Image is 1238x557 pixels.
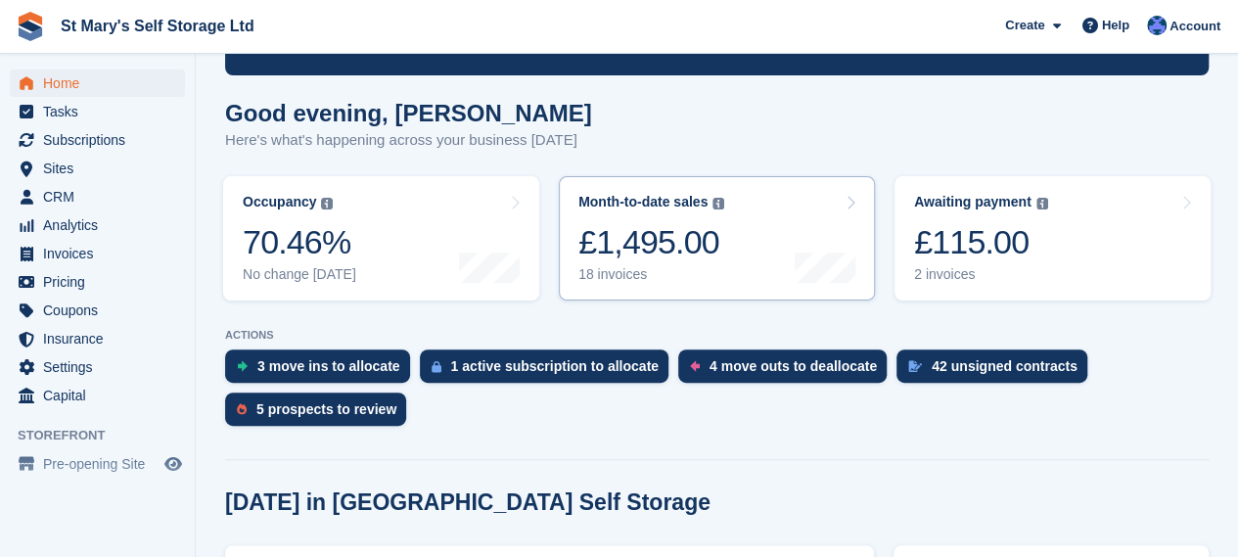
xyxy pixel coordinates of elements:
[243,194,316,210] div: Occupancy
[10,325,185,352] a: menu
[10,155,185,182] a: menu
[10,297,185,324] a: menu
[321,198,333,209] img: icon-info-grey-7440780725fd019a000dd9b08b2336e03edf1995a4989e88bcd33f0948082b44.svg
[43,297,160,324] span: Coupons
[243,266,356,283] div: No change [DATE]
[43,450,160,478] span: Pre-opening Site
[10,126,185,154] a: menu
[43,70,160,97] span: Home
[43,183,160,210] span: CRM
[914,222,1048,262] div: £115.00
[43,126,160,154] span: Subscriptions
[578,194,708,210] div: Month-to-date sales
[1102,16,1129,35] span: Help
[896,349,1097,393] a: 42 unsigned contracts
[578,222,724,262] div: £1,495.00
[53,10,262,42] a: St Mary's Self Storage Ltd
[223,176,539,301] a: Occupancy 70.46% No change [DATE]
[432,360,441,373] img: active_subscription_to_allocate_icon-d502201f5373d7db506a760aba3b589e785aa758c864c3986d89f69b8ff3...
[10,450,185,478] a: menu
[43,382,160,409] span: Capital
[420,349,678,393] a: 1 active subscription to allocate
[43,240,160,267] span: Invoices
[10,211,185,239] a: menu
[225,393,416,436] a: 5 prospects to review
[257,358,400,374] div: 3 move ins to allocate
[43,325,160,352] span: Insurance
[237,403,247,415] img: prospect-51fa495bee0391a8d652442698ab0144808aea92771e9ea1ae160a38d050c398.svg
[225,100,592,126] h1: Good evening, [PERSON_NAME]
[932,358,1078,374] div: 42 unsigned contracts
[43,155,160,182] span: Sites
[710,358,877,374] div: 4 move outs to deallocate
[237,360,248,372] img: move_ins_to_allocate_icon-fdf77a2bb77ea45bf5b3d319d69a93e2d87916cf1d5bf7949dd705db3b84f3ca.svg
[225,349,420,393] a: 3 move ins to allocate
[225,489,711,516] h2: [DATE] in [GEOGRAPHIC_DATA] Self Storage
[914,266,1048,283] div: 2 invoices
[16,12,45,41] img: stora-icon-8386f47178a22dfd0bd8f6a31ec36ba5ce8667c1dd55bd0f319d3a0aa187defe.svg
[578,266,724,283] div: 18 invoices
[10,382,185,409] a: menu
[451,358,659,374] div: 1 active subscription to allocate
[1169,17,1220,36] span: Account
[43,353,160,381] span: Settings
[712,198,724,209] img: icon-info-grey-7440780725fd019a000dd9b08b2336e03edf1995a4989e88bcd33f0948082b44.svg
[43,268,160,296] span: Pricing
[225,129,592,152] p: Here's what's happening across your business [DATE]
[10,183,185,210] a: menu
[256,401,396,417] div: 5 prospects to review
[1005,16,1044,35] span: Create
[1147,16,1167,35] img: Matthew Keenan
[161,452,185,476] a: Preview store
[10,353,185,381] a: menu
[690,360,700,372] img: move_outs_to_deallocate_icon-f764333ba52eb49d3ac5e1228854f67142a1ed5810a6f6cc68b1a99e826820c5.svg
[10,70,185,97] a: menu
[908,360,922,372] img: contract_signature_icon-13c848040528278c33f63329250d36e43548de30e8caae1d1a13099fd9432cc5.svg
[225,329,1209,342] p: ACTIONS
[914,194,1032,210] div: Awaiting payment
[559,176,875,301] a: Month-to-date sales £1,495.00 18 invoices
[243,222,356,262] div: 70.46%
[10,98,185,125] a: menu
[678,349,896,393] a: 4 move outs to deallocate
[1036,198,1048,209] img: icon-info-grey-7440780725fd019a000dd9b08b2336e03edf1995a4989e88bcd33f0948082b44.svg
[43,211,160,239] span: Analytics
[894,176,1211,301] a: Awaiting payment £115.00 2 invoices
[18,426,195,445] span: Storefront
[10,240,185,267] a: menu
[10,268,185,296] a: menu
[43,98,160,125] span: Tasks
